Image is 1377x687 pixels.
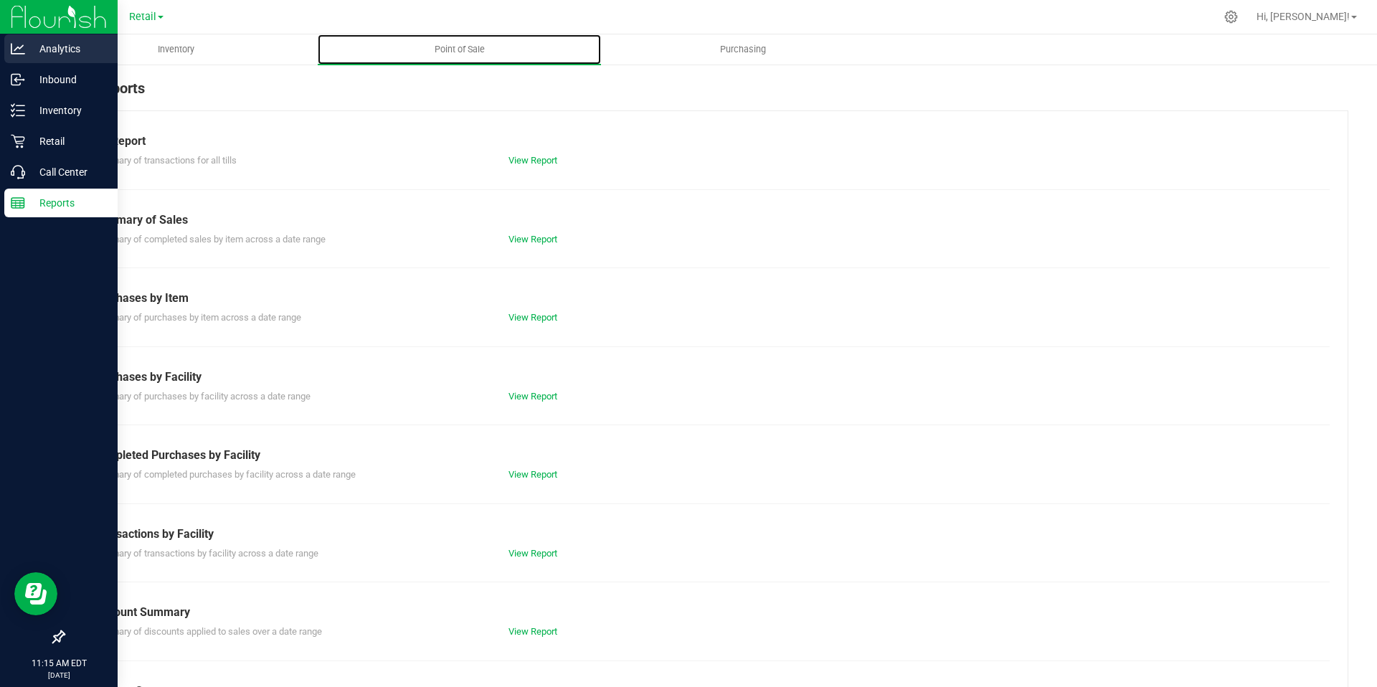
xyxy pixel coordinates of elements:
inline-svg: Call Center [11,165,25,179]
inline-svg: Inbound [11,72,25,87]
span: Retail [129,11,156,23]
a: Purchasing [601,34,884,65]
span: Inventory [138,43,214,56]
span: Hi, [PERSON_NAME]! [1257,11,1350,22]
span: Summary of completed purchases by facility across a date range [93,469,356,480]
span: Summary of transactions by facility across a date range [93,548,318,559]
p: Analytics [25,40,111,57]
a: Inventory [34,34,318,65]
div: Completed Purchases by Facility [93,447,1319,464]
a: View Report [508,234,557,245]
div: Manage settings [1222,10,1240,24]
a: View Report [508,312,557,323]
div: Summary of Sales [93,212,1319,229]
inline-svg: Retail [11,134,25,148]
span: Summary of completed sales by item across a date range [93,234,326,245]
iframe: Resource center [14,572,57,615]
a: View Report [508,469,557,480]
a: View Report [508,548,557,559]
span: Summary of purchases by item across a date range [93,312,301,323]
span: Summary of purchases by facility across a date range [93,391,311,402]
span: Summary of discounts applied to sales over a date range [93,626,322,637]
p: Call Center [25,164,111,181]
a: View Report [508,155,557,166]
p: Retail [25,133,111,150]
div: POS Reports [63,77,1348,110]
div: Till Report [93,133,1319,150]
p: Inbound [25,71,111,88]
a: View Report [508,391,557,402]
inline-svg: Reports [11,196,25,210]
span: Point of Sale [415,43,504,56]
div: Purchases by Item [93,290,1319,307]
a: Point of Sale [318,34,601,65]
inline-svg: Analytics [11,42,25,56]
p: [DATE] [6,670,111,681]
span: Summary of transactions for all tills [93,155,237,166]
p: Reports [25,194,111,212]
p: Inventory [25,102,111,119]
inline-svg: Inventory [11,103,25,118]
a: View Report [508,626,557,637]
div: Discount Summary [93,604,1319,621]
div: Transactions by Facility [93,526,1319,543]
p: 11:15 AM EDT [6,657,111,670]
div: Purchases by Facility [93,369,1319,386]
span: Purchasing [701,43,785,56]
